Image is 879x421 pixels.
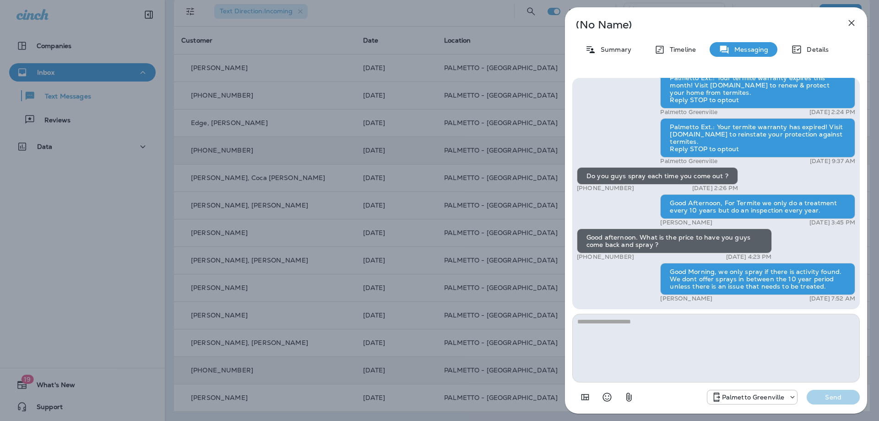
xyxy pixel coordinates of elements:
div: Good Afternoon, For Termite we only do a treatment every 10 years but do an inspection every year. [660,194,855,219]
button: Add in a premade template [576,388,594,406]
p: [DATE] 9:37 AM [810,158,855,165]
p: Palmetto Greenville [722,394,785,401]
p: Palmetto Greenville [660,109,717,116]
p: Timeline [665,46,696,53]
p: [DATE] 2:26 PM [692,185,738,192]
p: (No Name) [576,21,826,28]
div: Good Morning, we only spray if there is activity found. We dont offer sprays in between the 10 ye... [660,263,855,295]
p: [DATE] 3:45 PM [809,219,855,226]
p: Summary [596,46,631,53]
p: [DATE] 7:52 AM [809,295,855,302]
p: [DATE] 4:23 PM [726,253,772,261]
p: [PHONE_NUMBER] [577,253,634,261]
p: [PHONE_NUMBER] [577,185,634,192]
div: Do you guys spray each time you come out ? [577,167,738,185]
div: Palmetto Ext.: Your termite warranty has expired! Visit [DOMAIN_NAME] to reinstate your protectio... [660,118,855,158]
p: Palmetto Greenville [660,158,717,165]
p: [PERSON_NAME] [660,295,712,302]
p: [DATE] 2:24 PM [809,109,855,116]
button: Select an emoji [598,388,616,406]
div: +1 (864) 385-1074 [707,392,798,403]
p: Details [802,46,829,53]
p: [PERSON_NAME] [660,219,712,226]
div: Palmetto Ext.: Your termite warranty expires this month! Visit [DOMAIN_NAME] to renew & protect y... [660,69,855,109]
p: Messaging [730,46,768,53]
div: Good afternoon. What is the price to have you guys come back and spray ? [577,229,772,253]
